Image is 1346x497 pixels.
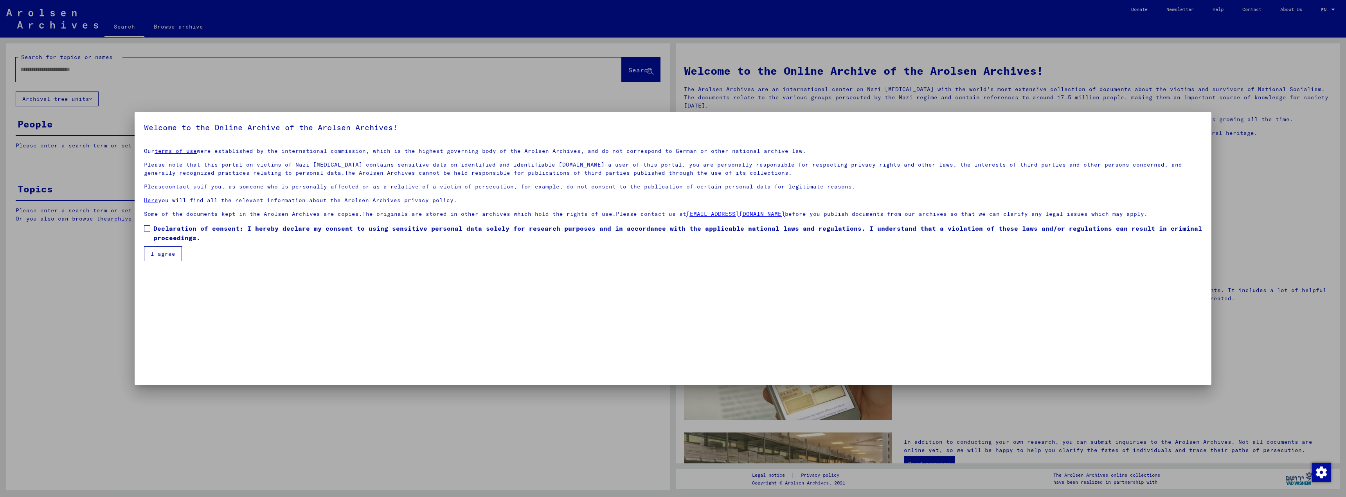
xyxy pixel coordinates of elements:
[165,183,200,190] a: contact us
[144,147,1202,155] p: Our were established by the international commission, which is the highest governing body of the ...
[144,196,1202,205] p: you will find all the relevant information about the Arolsen Archives privacy policy.
[144,210,1202,218] p: Some of the documents kept in the Arolsen Archives are copies.The originals are stored in other a...
[1312,463,1331,482] img: Change consent
[686,210,785,217] a: [EMAIL_ADDRESS][DOMAIN_NAME]
[144,161,1202,177] p: Please note that this portal on victims of Nazi [MEDICAL_DATA] contains sensitive data on identif...
[153,224,1202,242] span: Declaration of consent: I hereby declare my consent to using sensitive personal data solely for r...
[144,246,182,261] button: I agree
[155,147,197,154] a: terms of use
[144,197,158,204] a: Here
[144,183,1202,191] p: Please if you, as someone who is personally affected or as a relative of a victim of persecution,...
[144,121,1202,134] h5: Welcome to the Online Archive of the Arolsen Archives!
